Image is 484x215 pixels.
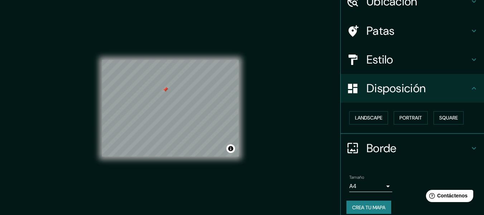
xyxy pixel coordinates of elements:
[102,60,239,156] canvas: Mapa
[366,141,397,156] font: Borde
[341,17,484,45] div: Patas
[366,23,395,38] font: Patas
[349,181,392,192] div: A4
[349,174,364,180] font: Tamaño
[341,45,484,74] div: Estilo
[349,182,356,190] font: A4
[366,81,426,96] font: Disposición
[226,144,235,153] button: Activar o desactivar atribución
[352,204,385,211] font: Crea tu mapa
[349,111,388,125] button: Landscape
[433,111,464,125] button: Square
[341,74,484,103] div: Disposición
[394,111,428,125] button: Portrait
[366,52,393,67] font: Estilo
[341,134,484,163] div: Borde
[346,201,391,214] button: Crea tu mapa
[420,187,476,207] iframe: Lanzador de widgets de ayuda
